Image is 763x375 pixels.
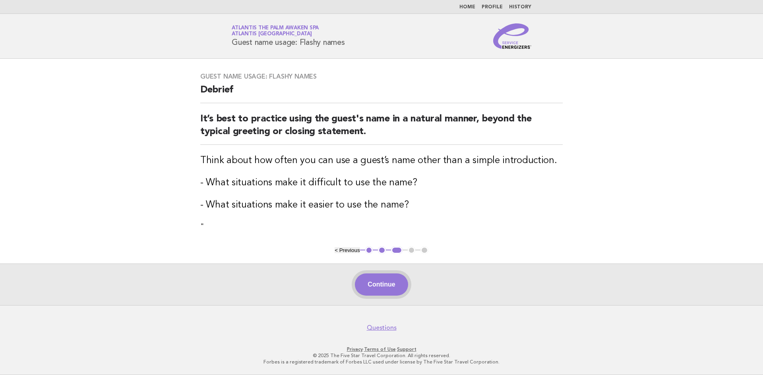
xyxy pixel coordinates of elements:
img: Service Energizers [493,23,531,49]
a: Home [459,5,475,10]
h2: It’s best to practice using the guest's name in a natural manner, beyond the typical greeting or ... [200,113,563,145]
p: · · [138,346,625,352]
a: History [509,5,531,10]
a: Support [397,346,416,352]
h3: - What situations make it difficult to use the name? [200,177,563,189]
a: Questions [367,324,397,332]
h3: Guest name usage: Flashy names [200,73,563,81]
a: Atlantis The Palm Awaken SpaAtlantis [GEOGRAPHIC_DATA] [232,25,319,37]
button: 1 [365,246,373,254]
p: © 2025 The Five Star Travel Corporation. All rights reserved. [138,352,625,359]
a: Privacy [347,346,363,352]
button: Continue [355,273,408,296]
button: < Previous [335,247,360,253]
button: 2 [378,246,386,254]
h2: Debrief [200,84,563,103]
p: " [200,221,563,232]
a: Terms of Use [364,346,396,352]
h1: Guest name usage: Flashy names [232,26,345,46]
p: Forbes is a registered trademark of Forbes LLC used under license by The Five Star Travel Corpora... [138,359,625,365]
a: Profile [482,5,503,10]
h3: Think about how often you can use a guest’s name other than a simple introduction. [200,154,563,167]
button: 3 [391,246,403,254]
h3: - What situations make it easier to use the name? [200,199,563,212]
span: Atlantis [GEOGRAPHIC_DATA] [232,32,312,37]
